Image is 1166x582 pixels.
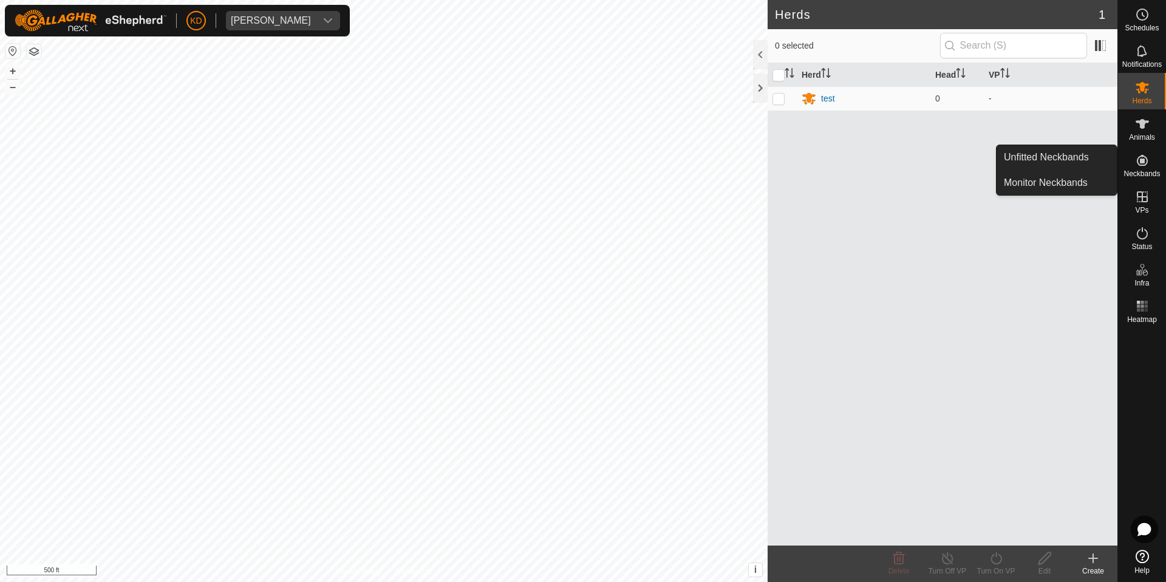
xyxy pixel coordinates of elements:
[1000,70,1010,80] p-sorticon: Activate to sort
[1134,567,1150,574] span: Help
[5,44,20,58] button: Reset Map
[997,145,1117,169] a: Unfitted Neckbands
[956,70,966,80] p-sorticon: Activate to sort
[797,63,930,87] th: Herd
[935,94,940,103] span: 0
[1122,61,1162,68] span: Notifications
[984,63,1117,87] th: VP
[190,15,202,27] span: KD
[940,33,1087,58] input: Search (S)
[754,564,757,575] span: i
[231,16,311,26] div: [PERSON_NAME]
[15,10,166,32] img: Gallagher Logo
[226,11,316,30] span: Erin Kiley
[1129,134,1155,141] span: Animals
[972,566,1020,577] div: Turn On VP
[1004,176,1088,190] span: Monitor Neckbands
[1020,566,1069,577] div: Edit
[27,44,41,59] button: Map Layers
[1099,5,1105,24] span: 1
[316,11,340,30] div: dropdown trigger
[1134,279,1149,287] span: Infra
[1127,316,1157,323] span: Heatmap
[1004,150,1089,165] span: Unfitted Neckbands
[1131,243,1152,250] span: Status
[1069,566,1117,577] div: Create
[785,70,794,80] p-sorticon: Activate to sort
[749,563,762,577] button: i
[1132,97,1151,104] span: Herds
[5,80,20,94] button: –
[984,86,1117,111] td: -
[5,64,20,78] button: +
[997,171,1117,195] a: Monitor Neckbands
[821,70,831,80] p-sorticon: Activate to sort
[1125,24,1159,32] span: Schedules
[923,566,972,577] div: Turn Off VP
[1135,207,1148,214] span: VPs
[775,7,1099,22] h2: Herds
[888,567,910,575] span: Delete
[821,92,835,105] div: test
[1123,170,1160,177] span: Neckbands
[396,566,432,577] a: Contact Us
[930,63,984,87] th: Head
[1118,545,1166,579] a: Help
[336,566,381,577] a: Privacy Policy
[775,39,940,52] span: 0 selected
